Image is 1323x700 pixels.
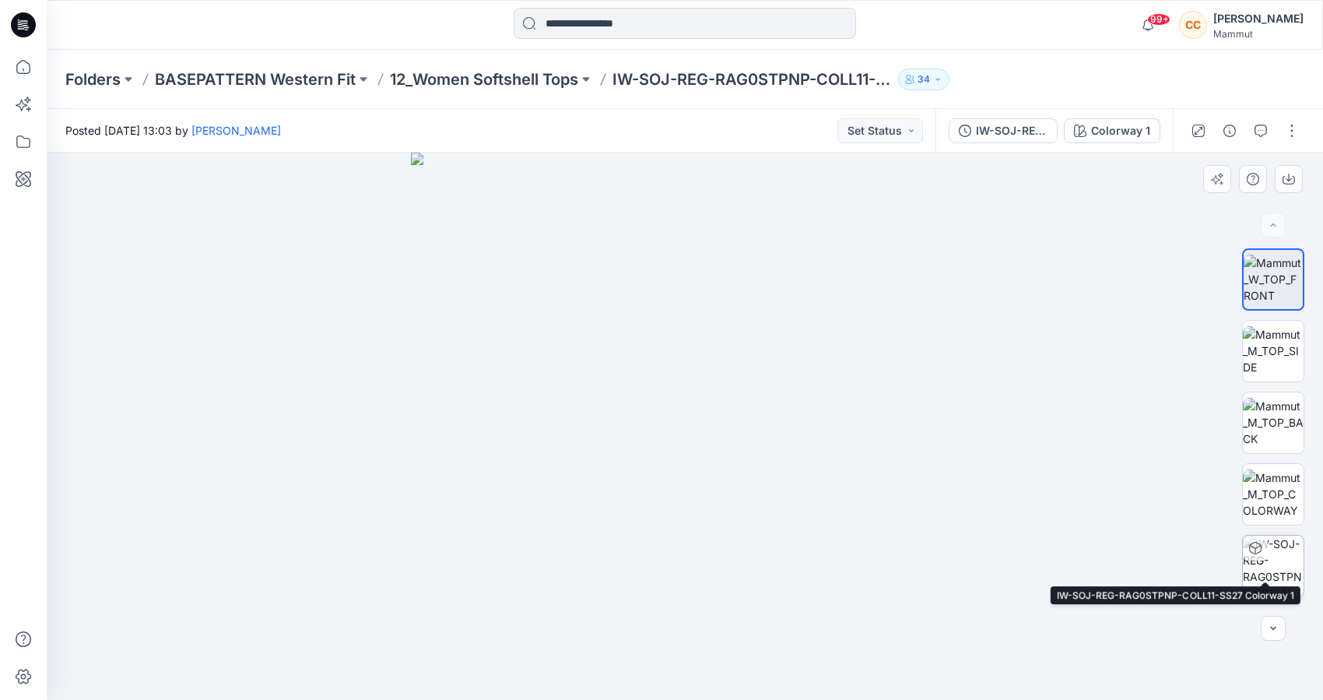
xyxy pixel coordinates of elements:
a: Folders [65,69,121,90]
p: IW-SOJ-REG-RAG0STPNP-COLL11-SS27 [612,69,892,90]
img: eyJhbGciOiJIUzI1NiIsImtpZCI6IjAiLCJzbHQiOiJzZXMiLCJ0eXAiOiJKV1QifQ.eyJkYXRhIjp7InR5cGUiOiJzdG9yYW... [411,153,958,700]
button: Colorway 1 [1064,118,1160,143]
a: 12_Women Softshell Tops [390,69,578,90]
div: Colorway 1 [1091,122,1150,139]
span: 99+ [1147,13,1170,26]
div: IW-SOJ-REG-RAG0STPNP-COLL11-SS27 [976,122,1048,139]
div: CC [1179,11,1207,39]
span: Posted [DATE] 13:03 by [65,122,281,139]
div: [PERSON_NAME] [1213,9,1304,28]
button: 34 [898,69,949,90]
button: Details [1217,118,1242,143]
img: Mammut_W_TOP_FRONT [1244,255,1303,304]
img: Mammut_M_TOP_COLORWAY [1243,470,1304,519]
img: Mammut_M_TOP_BACK [1243,398,1304,447]
div: Mammut [1213,28,1304,40]
button: IW-SOJ-REG-RAG0STPNP-COLL11-SS27 [949,118,1058,143]
img: IW-SOJ-REG-RAG0STPNP-COLL11-SS27 Colorway 1 [1243,536,1304,596]
p: 34 [918,71,930,88]
a: [PERSON_NAME] [191,124,281,137]
a: BASEPATTERN Western Fit [155,69,356,90]
img: Mammut_M_TOP_SIDE [1243,326,1304,375]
